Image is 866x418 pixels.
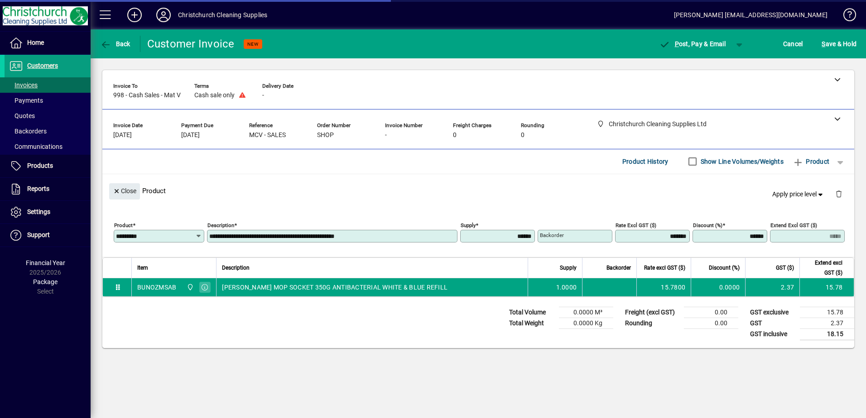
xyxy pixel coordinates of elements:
[26,259,65,266] span: Financial Year
[194,92,235,99] span: Cash sale only
[828,183,850,205] button: Delete
[5,224,91,247] a: Support
[560,263,577,273] span: Supply
[114,222,133,228] mat-label: Product
[746,318,800,328] td: GST
[559,318,613,328] td: 0.0000 Kg
[691,278,745,296] td: 0.0000
[120,7,149,23] button: Add
[772,190,825,199] span: Apply price level
[800,318,854,328] td: 2.37
[556,283,577,292] span: 1.0000
[505,318,559,328] td: Total Weight
[770,222,817,228] mat-label: Extend excl GST ($)
[822,37,856,51] span: ave & Hold
[9,128,47,135] span: Backorders
[675,40,679,47] span: P
[33,278,58,285] span: Package
[606,263,631,273] span: Backorder
[27,162,53,169] span: Products
[222,263,250,273] span: Description
[709,263,740,273] span: Discount (%)
[781,36,805,52] button: Cancel
[5,32,91,54] a: Home
[137,263,148,273] span: Item
[5,201,91,223] a: Settings
[9,143,63,150] span: Communications
[27,208,50,215] span: Settings
[9,112,35,119] span: Quotes
[746,328,800,340] td: GST inclusive
[27,39,44,46] span: Home
[699,157,784,166] label: Show Line Volumes/Weights
[746,307,800,318] td: GST exclusive
[27,231,50,238] span: Support
[113,132,132,139] span: [DATE]
[559,307,613,318] td: 0.0000 M³
[5,108,91,123] a: Quotes
[147,37,235,51] div: Customer Invoice
[102,174,854,207] div: Product
[113,184,136,199] span: Close
[249,132,286,139] span: MCV - SALES
[799,278,854,296] td: 15.78
[317,132,334,139] span: SHOP
[521,132,524,139] span: 0
[5,123,91,139] a: Backorders
[9,81,38,89] span: Invoices
[5,77,91,93] a: Invoices
[621,318,684,328] td: Rounding
[100,40,130,47] span: Back
[684,318,738,328] td: 0.00
[137,283,176,292] div: BUNOZMSAB
[178,8,267,22] div: Christchurch Cleaning Supplies
[745,278,799,296] td: 2.37
[184,282,195,292] span: Christchurch Cleaning Supplies Ltd
[181,132,200,139] span: [DATE]
[9,97,43,104] span: Payments
[776,263,794,273] span: GST ($)
[385,132,387,139] span: -
[505,307,559,318] td: Total Volume
[98,36,133,52] button: Back
[788,153,834,170] button: Product
[822,40,825,47] span: S
[207,222,234,228] mat-label: Description
[674,8,828,22] div: [PERSON_NAME] [EMAIL_ADDRESS][DOMAIN_NAME]
[5,155,91,177] a: Products
[621,307,684,318] td: Freight (excl GST)
[27,185,49,192] span: Reports
[616,222,656,228] mat-label: Rate excl GST ($)
[805,258,842,278] span: Extend excl GST ($)
[109,183,140,199] button: Close
[828,190,850,198] app-page-header-button: Delete
[149,7,178,23] button: Profile
[644,263,685,273] span: Rate excl GST ($)
[540,232,564,238] mat-label: Backorder
[91,36,140,52] app-page-header-button: Back
[800,328,854,340] td: 18.15
[107,187,142,195] app-page-header-button: Close
[5,139,91,154] a: Communications
[769,186,828,202] button: Apply price level
[619,153,672,170] button: Product History
[819,36,859,52] button: Save & Hold
[222,283,447,292] span: [PERSON_NAME] MOP SOCKET 350G ANTIBACTERIAL WHITE & BLUE REFILL
[837,2,855,31] a: Knowledge Base
[453,132,457,139] span: 0
[5,178,91,200] a: Reports
[642,283,685,292] div: 15.7800
[113,92,181,99] span: 998 - Cash Sales - Mat V
[27,62,58,69] span: Customers
[783,37,803,51] span: Cancel
[684,307,738,318] td: 0.00
[461,222,476,228] mat-label: Supply
[693,222,722,228] mat-label: Discount (%)
[247,41,259,47] span: NEW
[622,154,669,169] span: Product History
[262,92,264,99] span: -
[654,36,730,52] button: Post, Pay & Email
[793,154,829,169] span: Product
[800,307,854,318] td: 15.78
[659,40,726,47] span: ost, Pay & Email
